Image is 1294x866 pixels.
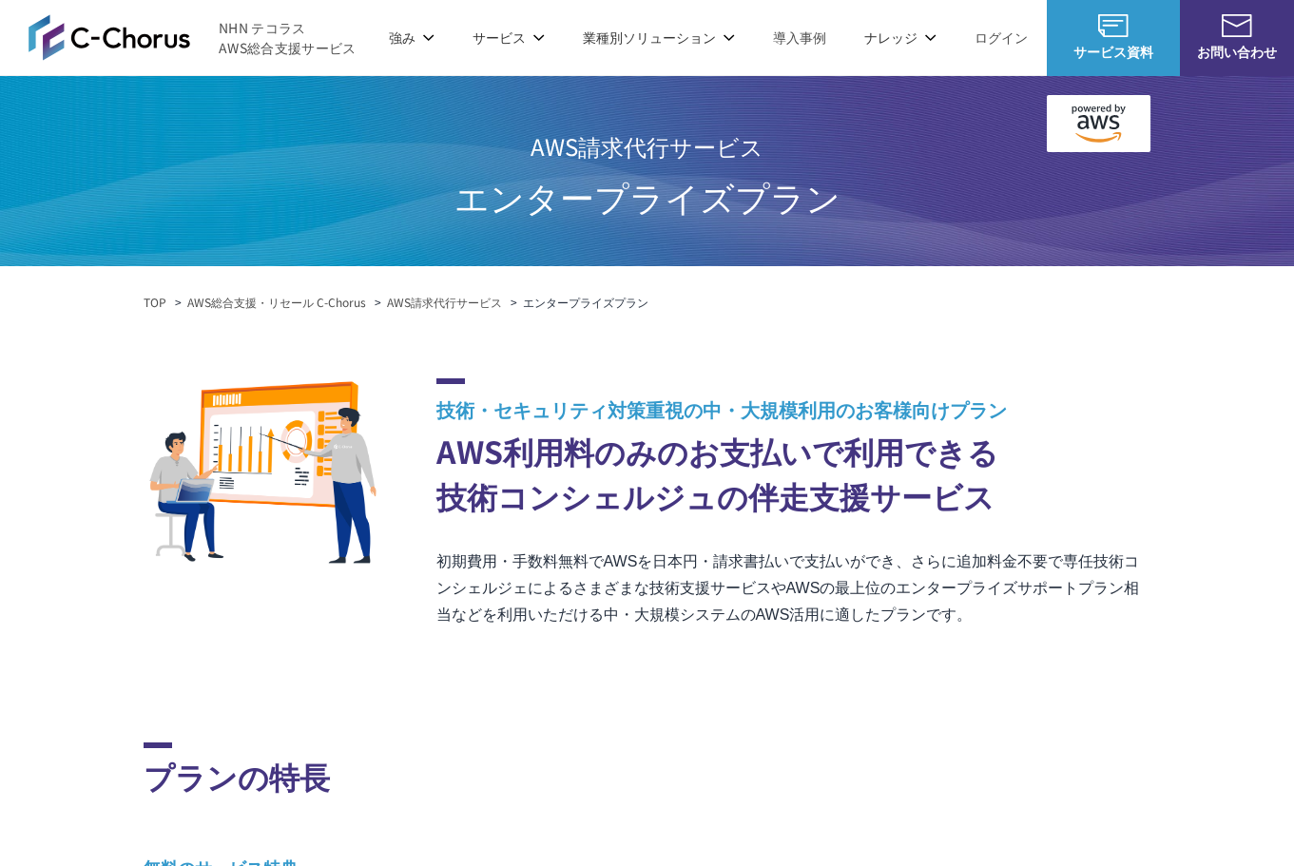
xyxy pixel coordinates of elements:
h2: AWS利用料のみのお支払いで利用できる 技術コンシェルジュの伴走支援サービス [436,378,1151,518]
span: NHN テコラス AWS総合支援サービス [219,18,357,58]
em: エンタープライズプラン [523,294,648,310]
h2: プランの特長 [144,742,1151,799]
a: ログイン [975,28,1028,48]
p: 強み [389,28,435,48]
p: 初期費用・手数料無料でAWSを日本円・請求書払いで支払いができ、さらに追加料金不要で専任技術コンシェルジェによるさまざまな技術支援サービスやAWSの最上位のエンタープライズサポートプラン相当など... [436,548,1151,628]
img: AWS総合支援サービス C-Chorus [29,14,190,60]
a: AWS請求代行サービス [387,294,502,311]
a: TOP [144,294,166,311]
img: powered by AWS [1047,95,1151,152]
span: AWS請求代行サービス [454,122,840,171]
span: 技術・セキュリティ対策重視の中・大規模利用のお客様向けプラン [436,395,1151,423]
a: AWS総合支援サービス C-Chorus NHN テコラスAWS総合支援サービス [29,14,357,60]
span: サービス資料 [1047,42,1180,62]
p: 業種別ソリューション [583,28,735,48]
a: 導入事例 [773,28,826,48]
p: サービス [473,28,545,48]
a: AWS総合支援・リセール C-Chorus [187,294,366,311]
span: エンタープライズプラン [454,171,840,221]
img: お問い合わせ [1222,14,1252,37]
img: AWS総合支援サービス C-Chorus サービス資料 [1098,14,1129,37]
p: ナレッジ [864,28,937,48]
span: お問い合わせ [1180,42,1294,62]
